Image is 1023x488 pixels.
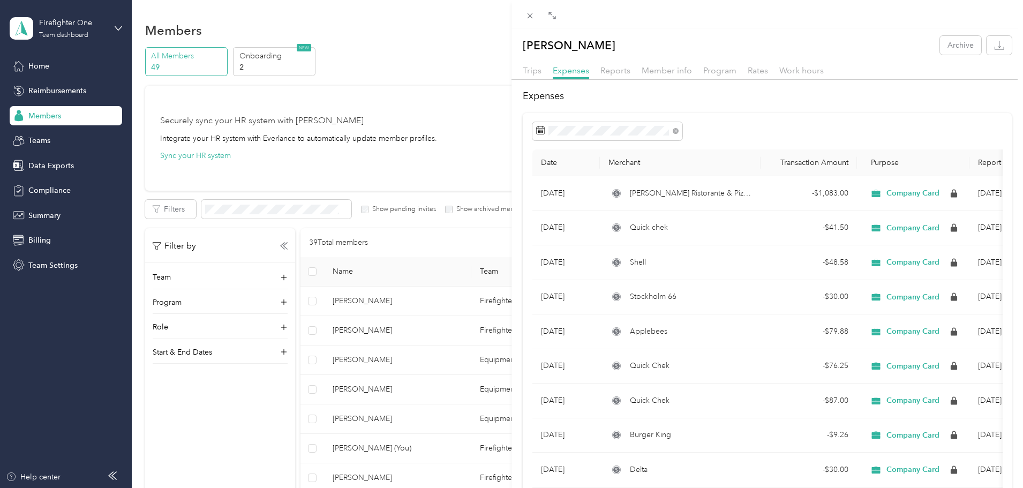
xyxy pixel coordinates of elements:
[769,360,848,372] div: - $76.25
[769,257,848,268] div: - $48.58
[630,429,671,441] span: Burger King
[532,149,600,176] th: Date
[630,360,670,372] span: Quick Chek
[630,395,670,407] span: Quick Chek
[886,327,939,336] span: Company Card
[886,258,939,267] span: Company Card
[532,280,600,315] td: [DATE]
[630,222,668,234] span: Quick chek
[630,464,648,476] span: Delta
[769,395,848,407] div: - $87.00
[630,326,667,337] span: Applebees
[532,384,600,418] td: [DATE]
[600,65,630,76] span: Reports
[769,429,848,441] div: - $9.26
[886,189,939,198] span: Company Card
[769,326,848,337] div: - $79.88
[703,65,736,76] span: Program
[630,291,676,303] span: Stockholm 66
[532,418,600,453] td: [DATE]
[523,36,615,55] p: [PERSON_NAME]
[630,187,752,199] span: [PERSON_NAME] Ristorante & Pizzeria
[769,222,848,234] div: - $41.50
[886,362,939,371] span: Company Card
[866,158,899,167] span: Purpose
[532,314,600,349] td: [DATE]
[886,292,939,302] span: Company Card
[769,187,848,199] div: - $1,083.00
[963,428,1023,488] iframe: Everlance-gr Chat Button Frame
[523,89,1012,103] h2: Expenses
[642,65,692,76] span: Member info
[886,431,939,440] span: Company Card
[600,149,761,176] th: Merchant
[886,396,939,406] span: Company Card
[886,465,939,475] span: Company Card
[532,245,600,280] td: [DATE]
[532,349,600,384] td: [DATE]
[886,223,939,233] span: Company Card
[940,36,981,55] button: Archive
[769,464,848,476] div: - $30.00
[532,176,600,211] td: [DATE]
[761,149,857,176] th: Transaction Amount
[523,65,541,76] span: Trips
[748,65,768,76] span: Rates
[553,65,589,76] span: Expenses
[630,257,646,268] span: Shell
[779,65,824,76] span: Work hours
[769,291,848,303] div: - $30.00
[532,453,600,487] td: [DATE]
[532,211,600,246] td: [DATE]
